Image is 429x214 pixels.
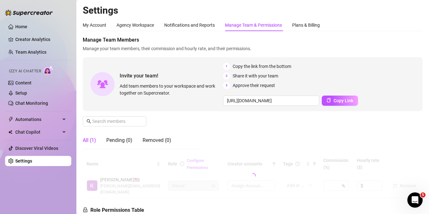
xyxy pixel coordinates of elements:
[233,63,291,70] span: Copy the link from the bottom
[164,22,215,29] div: Notifications and Reports
[15,101,48,106] a: Chat Monitoring
[327,98,331,103] span: copy
[83,137,96,144] div: All (1)
[223,72,230,79] span: 2
[106,137,132,144] div: Pending (0)
[15,114,60,124] span: Automations
[92,118,137,125] input: Search members
[223,63,230,70] span: 1
[83,4,423,17] h2: Settings
[233,82,275,89] span: Approve their request
[233,72,278,79] span: Share it with your team
[250,173,256,179] span: loading
[5,10,53,16] img: logo-BBDzfeDw.svg
[116,22,154,29] div: Agency Workspace
[15,127,60,137] span: Chat Copilot
[225,22,282,29] div: Manage Team & Permissions
[322,96,358,106] button: Copy Link
[15,158,32,164] a: Settings
[83,45,423,52] span: Manage your team members, their commission and hourly rate, and their permissions.
[334,98,353,103] span: Copy Link
[15,24,27,29] a: Home
[143,137,171,144] div: Removed (0)
[87,119,91,124] span: search
[292,22,320,29] div: Plans & Billing
[83,22,106,29] div: My Account
[223,82,230,89] span: 3
[420,192,425,197] span: 5
[407,192,423,208] iframe: Intercom live chat
[8,117,13,122] span: thunderbolt
[120,72,223,80] span: Invite your team!
[15,80,32,85] a: Content
[15,34,66,44] a: Creator Analytics
[83,206,144,214] h5: Role Permissions Table
[83,36,423,44] span: Manage Team Members
[15,50,46,55] a: Team Analytics
[9,68,41,74] span: Izzy AI Chatter
[44,66,53,75] img: AI Chatter
[15,146,58,151] a: Discover Viral Videos
[120,83,221,97] span: Add team members to your workspace and work together on Supercreator.
[15,90,27,96] a: Setup
[8,130,12,134] img: Chat Copilot
[83,207,88,212] span: lock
